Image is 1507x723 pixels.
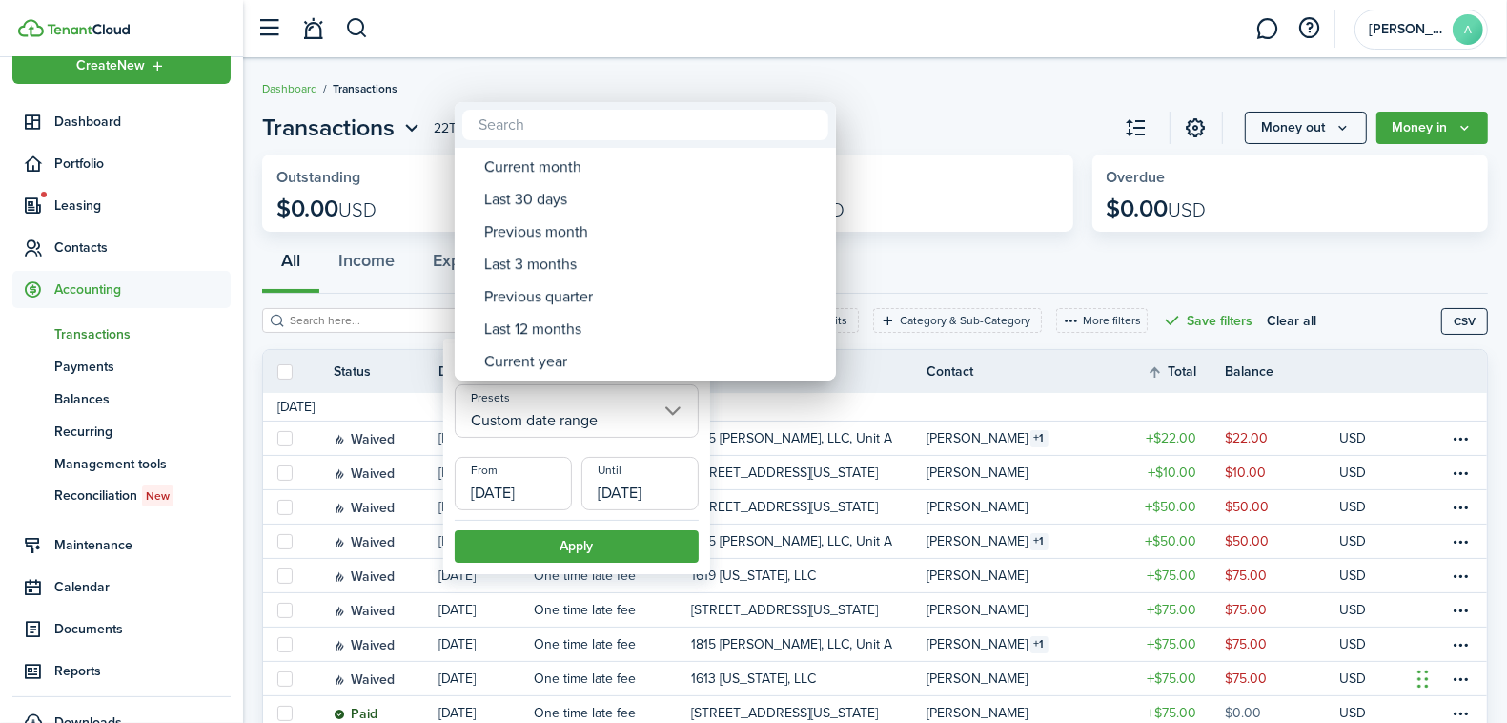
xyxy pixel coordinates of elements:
mbsc-wheel: Presets [455,148,836,381]
div: Last 3 months [484,248,822,280]
div: Last 30 days [484,183,822,216]
div: Previous quarter [484,280,822,313]
div: Current month [484,151,822,183]
div: Last 12 months [484,313,822,345]
div: Current year [484,345,822,378]
div: Previous month [484,216,822,248]
input: Search [462,110,828,140]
